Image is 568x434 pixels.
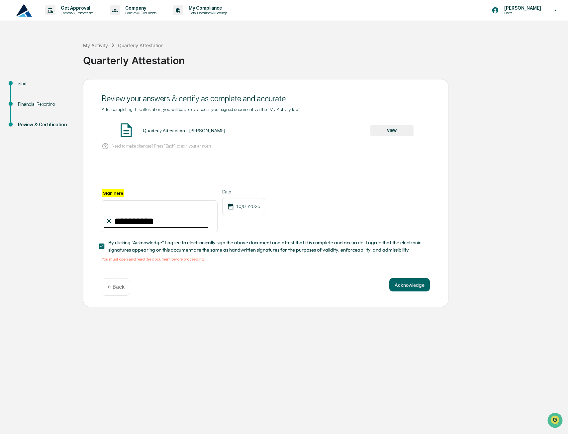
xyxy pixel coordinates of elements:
[23,57,84,63] div: We're available if you need us!
[66,113,80,118] span: Pylon
[47,112,80,118] a: Powered byPylon
[4,94,45,106] a: 🔎Data Lookup
[102,189,124,197] label: Sign here
[7,51,19,63] img: 1746055101610-c473b297-6a78-478c-a979-82029cc54cd1
[16,4,32,17] img: logo
[108,239,425,254] span: By clicking "Acknowledge" I agree to electronically sign the above document and attest that it is...
[13,84,43,90] span: Preclearance
[13,96,42,103] span: Data Lookup
[120,11,160,15] p: Policies & Documents
[18,80,72,87] div: Start
[143,128,225,133] div: Quarterly Attestation - [PERSON_NAME]
[18,101,72,108] div: Financial Reporting
[46,81,85,93] a: 🗄️Attestations
[18,121,72,128] div: Review & Certification
[547,412,565,430] iframe: Open customer support
[7,97,12,102] div: 🔎
[183,11,231,15] p: Data, Deadlines & Settings
[183,5,231,11] p: My Compliance
[107,284,125,290] p: ← Back
[118,122,135,139] img: Document Icon
[118,43,163,48] div: Quarterly Attestation
[222,198,265,215] div: 10/01/2025
[7,14,121,25] p: How can we help?
[83,49,565,66] div: Quarterly Attestation
[23,51,109,57] div: Start new chat
[112,144,211,149] p: Need to make changes? Press "Back" to edit your answers
[102,107,300,112] span: After completing this attestation, you will be able to access your signed document via the "My Ac...
[370,125,414,136] button: VIEW
[222,189,265,194] label: Date
[389,278,430,291] button: Acknowledge
[499,11,544,15] p: Users
[113,53,121,61] button: Start new chat
[102,257,430,262] div: You must open and read the document before proceeding.
[499,5,544,11] p: [PERSON_NAME]
[120,5,160,11] p: Company
[48,84,53,90] div: 🗄️
[55,11,97,15] p: Content & Transactions
[4,81,46,93] a: 🖐️Preclearance
[7,84,12,90] div: 🖐️
[55,84,82,90] span: Attestations
[83,43,108,48] div: My Activity
[55,5,97,11] p: Get Approval
[102,94,430,103] div: Review your answers & certify as complete and accurate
